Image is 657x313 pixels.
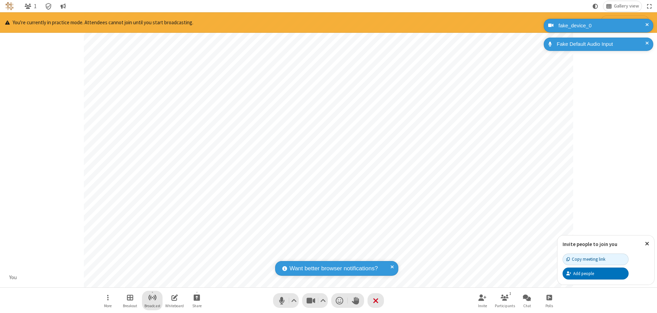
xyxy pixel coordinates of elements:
button: Send a reaction [331,293,348,308]
button: Open participant list [22,1,39,11]
button: Invite participants (⌘+Shift+I) [472,291,493,310]
span: Invite [478,304,487,308]
button: Using system theme [590,1,601,11]
button: Change layout [603,1,642,11]
button: Start broadcasting [601,15,649,30]
div: Meeting details Encryption enabled [42,1,55,11]
button: Start broadcast [142,291,163,310]
span: Chat [523,304,531,308]
button: Close popover [640,235,654,252]
span: Want better browser notifications? [289,264,378,273]
span: Whiteboard [165,304,184,308]
button: Audio settings [289,293,299,308]
div: You [7,274,20,282]
div: Fake Default Audio Input [554,40,648,48]
button: Open chat [517,291,537,310]
button: Stop video (⌘+Shift+V) [302,293,328,308]
button: Video setting [319,293,328,308]
button: End or leave meeting [368,293,384,308]
span: Broadcast [144,304,160,308]
button: Fullscreen [644,1,655,11]
button: Manage Breakout Rooms [120,291,140,310]
span: More [104,304,112,308]
button: Open participant list [494,291,515,310]
div: Copy meeting link [566,256,605,262]
p: You're currently in practice mode. Attendees cannot join until you start broadcasting. [5,19,193,27]
button: Open shared whiteboard [164,291,185,310]
button: Add people [563,268,629,279]
span: Participants [495,304,515,308]
button: Open poll [539,291,559,310]
div: 1 [507,290,513,297]
span: 1 [34,3,37,10]
button: Copy meeting link [563,254,629,265]
label: Invite people to join you [563,241,617,247]
button: Conversation [57,1,68,11]
img: QA Selenium DO NOT DELETE OR CHANGE [5,2,14,10]
button: Open menu [98,291,118,310]
button: Raise hand [348,293,364,308]
span: Gallery view [614,3,639,9]
span: Polls [545,304,553,308]
button: Mute (⌘+Shift+A) [273,293,299,308]
span: Share [192,304,202,308]
button: Start sharing [186,291,207,310]
div: fake_device_0 [556,22,648,30]
span: Breakout [123,304,137,308]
